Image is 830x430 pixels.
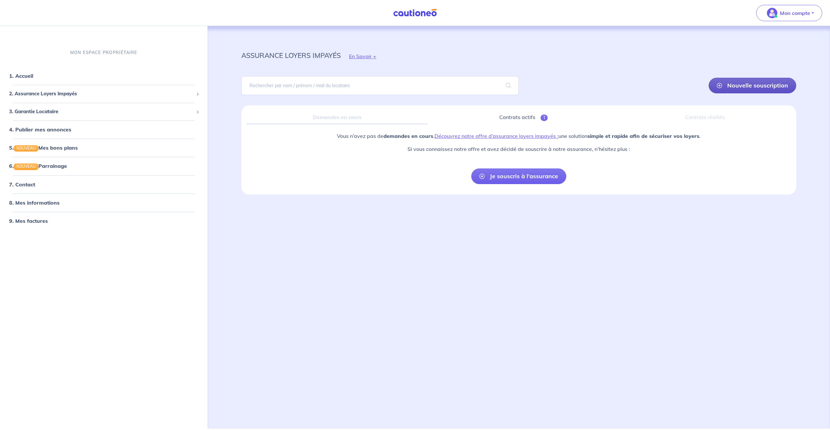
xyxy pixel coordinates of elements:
[241,76,519,95] input: Rechercher par nom / prénom / mail du locataire
[756,5,822,21] button: illu_account_valid_menu.svgMon compte
[3,214,205,227] div: 9. Mes factures
[337,132,701,140] p: Vous n’avez pas de . une solution .
[9,218,48,224] a: 9. Mes factures
[3,87,205,100] div: 2. Assurance Loyers Impayés
[337,145,701,153] p: Si vous connaissez notre offre et avez décidé de souscrire à notre assurance, n’hésitez plus :
[70,49,137,56] p: MON ESPACE PROPRIÉTAIRE
[3,105,205,118] div: 3. Garantie Locataire
[709,78,796,93] a: Nouvelle souscription
[3,123,205,136] div: 4. Publier mes annonces
[341,47,384,66] button: En Savoir +
[471,168,566,184] a: Je souscris à l’assurance
[3,178,205,191] div: 7. Contact
[9,90,194,98] span: 2. Assurance Loyers Impayés
[3,196,205,209] div: 8. Mes informations
[3,69,205,82] div: 1. Accueil
[3,160,205,173] div: 6.NOUVEAUParrainage
[587,133,699,139] strong: simple et rapide afin de sécuriser vos loyers
[383,133,433,139] strong: demandes en cours
[391,9,439,17] img: Cautioneo
[9,73,33,79] a: 1. Accueil
[780,9,810,17] p: Mon compte
[433,111,614,124] a: Contrats actifs1
[9,181,35,188] a: 7. Contact
[541,114,548,121] span: 1
[3,141,205,154] div: 5.NOUVEAUMes bons plans
[9,144,78,151] a: 5.NOUVEAUMes bons plans
[498,76,519,95] span: search
[9,163,67,169] a: 6.NOUVEAUParrainage
[9,199,60,206] a: 8. Mes informations
[241,49,341,61] p: assurance loyers impayés
[9,108,194,115] span: 3. Garantie Locataire
[9,126,71,133] a: 4. Publier mes annonces
[767,8,777,18] img: illu_account_valid_menu.svg
[435,133,558,139] a: Découvrez notre offre d’assurance loyers impayés :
